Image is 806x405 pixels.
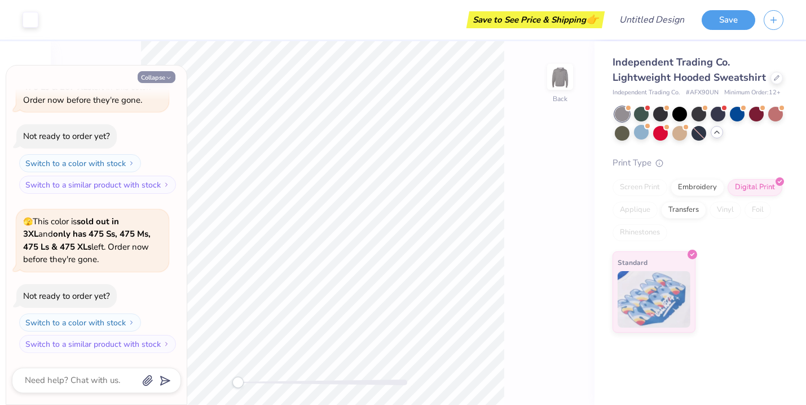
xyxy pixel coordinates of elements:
div: Save to See Price & Shipping [469,11,602,28]
input: Untitled Design [610,8,693,31]
span: Standard [618,256,648,268]
button: Switch to a similar product with stock [19,176,176,194]
img: Switch to a color with stock [128,160,135,167]
span: Independent Trading Co. [613,88,680,98]
img: Switch to a color with stock [128,319,135,326]
span: # AFX90UN [686,88,719,98]
img: Switch to a similar product with stock [163,181,170,188]
button: Save [702,10,755,30]
span: 🫣 [23,216,33,227]
img: Back [549,66,571,88]
span: 👉 [586,12,598,26]
button: Switch to a color with stock [19,154,141,172]
img: Switch to a similar product with stock [163,341,170,347]
div: Back [553,94,567,104]
span: Minimum Order: 12 + [724,88,781,98]
div: Rhinestones [613,224,667,241]
img: Standard [618,271,690,328]
div: Digital Print [728,179,782,196]
div: Applique [613,202,658,219]
div: Vinyl [710,202,741,219]
div: Accessibility label [232,377,244,388]
span: There are left in this color. Order now before they're gone. [23,69,151,106]
span: Independent Trading Co. Lightweight Hooded Sweatshirt [613,55,766,84]
div: Transfers [661,202,706,219]
button: Switch to a color with stock [19,313,141,332]
button: Collapse [138,71,175,83]
div: Screen Print [613,179,667,196]
span: This color is and left. Order now before they're gone. [23,216,151,265]
div: Foil [745,202,771,219]
button: Switch to a similar product with stock [19,335,176,353]
div: Embroidery [671,179,724,196]
strong: only has 475 Ss, 475 Ms, 475 Ls & 475 XLs [23,228,151,252]
div: Print Type [613,156,783,169]
div: Not ready to order yet? [23,290,110,302]
div: Not ready to order yet? [23,130,110,142]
